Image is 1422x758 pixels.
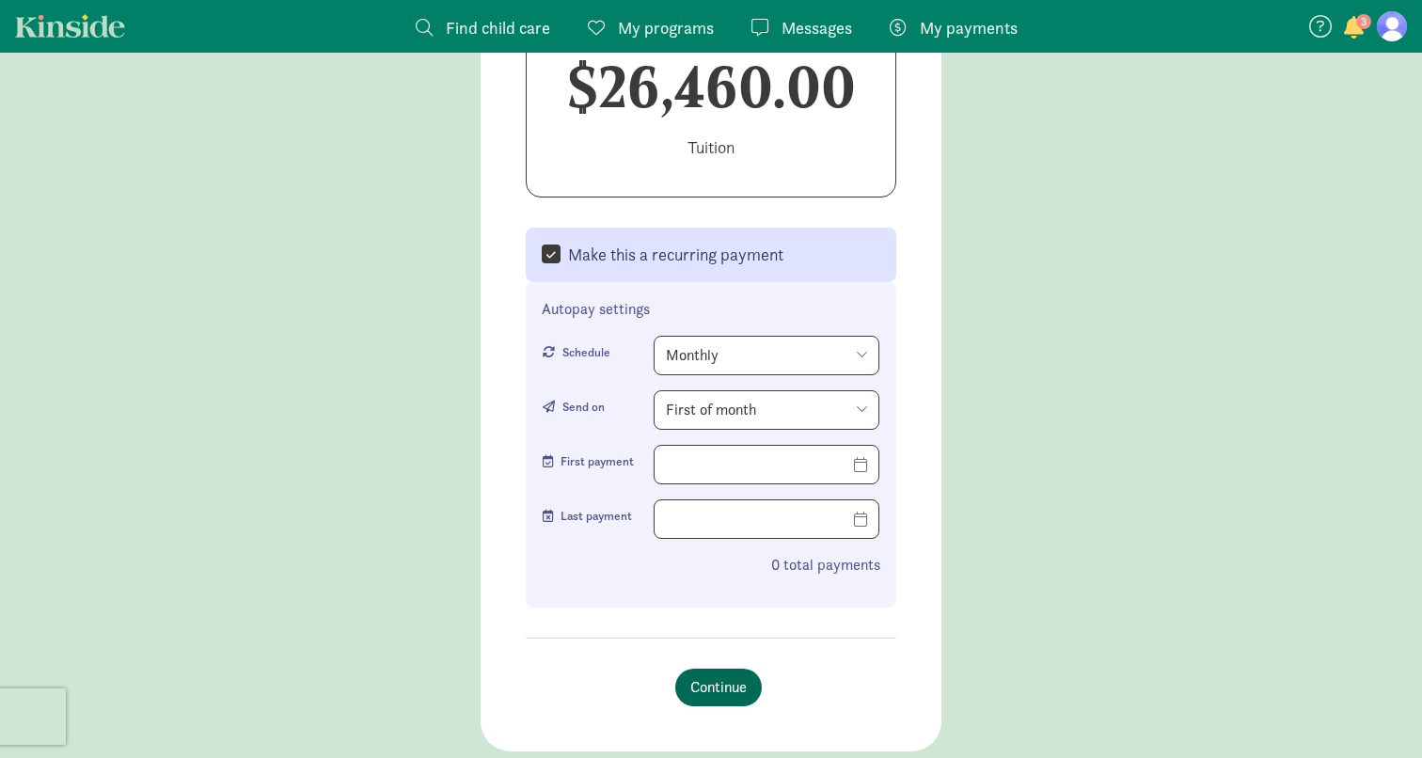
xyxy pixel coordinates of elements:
[446,15,550,40] span: Find child care
[690,676,747,699] span: Continue
[542,298,880,321] p: Autopay settings
[557,136,865,159] p: tuition
[543,499,632,554] div: Last payment
[1356,14,1371,29] span: 3
[782,15,852,40] span: Messages
[543,390,605,445] div: Send on
[561,244,783,266] label: Make this a recurring payment
[618,15,714,40] span: My programs
[1341,17,1367,41] button: 3
[557,54,865,121] h1: $26,460.00
[920,15,1018,40] span: My payments
[543,336,610,390] div: Schedule
[543,445,634,499] div: First payment
[15,14,125,38] a: Kinside
[771,554,880,576] p: 0 total payments
[675,669,762,706] button: Continue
